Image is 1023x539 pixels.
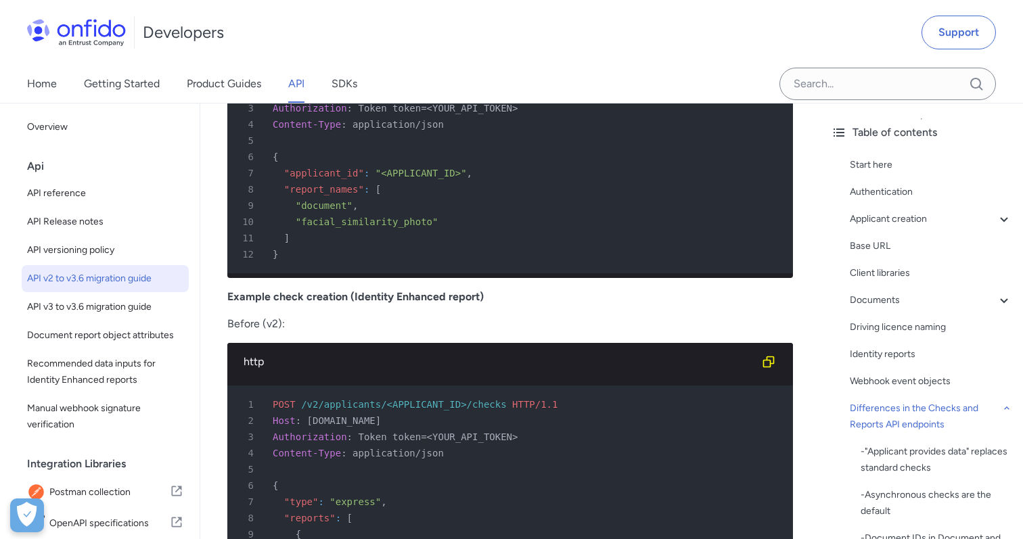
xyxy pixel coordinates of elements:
span: 7 [233,165,263,181]
a: API [288,65,304,103]
span: Authorization [273,431,347,442]
span: { [273,480,278,491]
div: - Asynchronous checks are the default [861,487,1012,519]
a: Differences in the Checks and Reports API endpoints [850,400,1012,433]
span: application/json [353,448,444,459]
span: Token token=<YOUR_API_TOKEN> [358,103,518,114]
span: 2 [233,413,263,429]
a: Webhook event objects [850,373,1012,390]
img: IconPostman collection [27,483,49,502]
span: "facial_similarity_photo" [296,216,438,227]
a: Support [922,16,996,49]
span: API reference [27,185,183,202]
div: http [244,354,755,370]
div: Table of contents [831,124,1012,141]
span: Token token=<YOUR_API_TOKEN> [358,431,518,442]
span: POST [273,399,296,410]
a: Base URL [850,238,1012,254]
a: Identity reports [850,346,1012,362]
a: Start here [850,157,1012,173]
span: : [341,119,346,130]
span: : [336,513,341,523]
span: API v3 to v3.6 migration guide [27,299,183,315]
a: API v2 to v3.6 migration guide [22,265,189,292]
a: IconPostman collectionPostman collection [22,477,189,507]
span: Authorization [273,103,347,114]
span: "document" [296,200,353,211]
div: Integration Libraries [27,450,194,477]
a: IconOpenAPI specificationsOpenAPI specifications [22,509,189,538]
span: 11 [233,230,263,246]
a: Client libraries [850,265,1012,281]
a: API v3 to v3.6 migration guide [22,294,189,321]
span: /v2/applicants/<APPLICANT_ID>/checks [301,399,506,410]
a: -Asynchronous checks are the default [861,487,1012,519]
span: "express" [329,496,381,507]
div: - "Applicant provides data" replaces standard checks [861,444,1012,476]
span: Manual webhook signature verification [27,400,183,433]
span: 1 [233,396,263,413]
span: : [364,184,369,195]
span: , [467,168,472,179]
input: Onfido search input field [779,68,996,100]
span: : [318,496,323,507]
span: [DOMAIN_NAME] [307,415,382,426]
span: Content-Type [273,448,341,459]
span: HTTP/1.1 [512,399,558,410]
span: 5 [233,461,263,477]
span: "applicant_id" [284,168,364,179]
span: 10 [233,214,263,230]
p: Before (v2): [227,316,793,332]
a: Product Guides [187,65,261,103]
h1: Developers [143,22,224,43]
span: , [381,496,386,507]
span: OpenAPI specifications [49,514,170,533]
a: Recommended data inputs for Identity Enhanced reports [22,350,189,394]
span: : [347,431,353,442]
span: Host [273,415,296,426]
span: : [347,103,353,114]
span: : [296,415,301,426]
a: API reference [22,180,189,207]
a: Document report object attributes [22,322,189,349]
span: 7 [233,494,263,510]
a: -"Applicant provides data" replaces standard checks [861,444,1012,476]
span: 8 [233,181,263,197]
span: "reports" [284,513,336,523]
span: 4 [233,116,263,133]
span: Content-Type [273,119,341,130]
span: 3 [233,100,263,116]
span: { [273,151,278,162]
span: 9 [233,197,263,214]
a: Documents [850,292,1012,308]
a: API Release notes [22,208,189,235]
a: Getting Started [84,65,160,103]
div: Authentication [850,184,1012,200]
span: API Release notes [27,214,183,230]
span: "type" [284,496,319,507]
a: Manual webhook signature verification [22,395,189,438]
span: 12 [233,246,263,262]
a: Overview [22,114,189,141]
span: application/json [353,119,444,130]
a: Home [27,65,57,103]
span: Document report object attributes [27,327,183,344]
span: , [353,200,358,211]
span: "report_names" [284,184,364,195]
span: [ [376,184,381,195]
img: Onfido Logo [27,19,126,46]
span: 4 [233,445,263,461]
span: } [273,249,278,260]
span: ] [284,233,290,243]
span: 5 [233,133,263,149]
a: Driving licence naming [850,319,1012,335]
strong: Example check creation (Identity Enhanced report) [227,290,484,303]
span: Postman collection [49,483,170,502]
span: 6 [233,149,263,165]
a: SDKs [332,65,357,103]
div: Applicant creation [850,211,1012,227]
